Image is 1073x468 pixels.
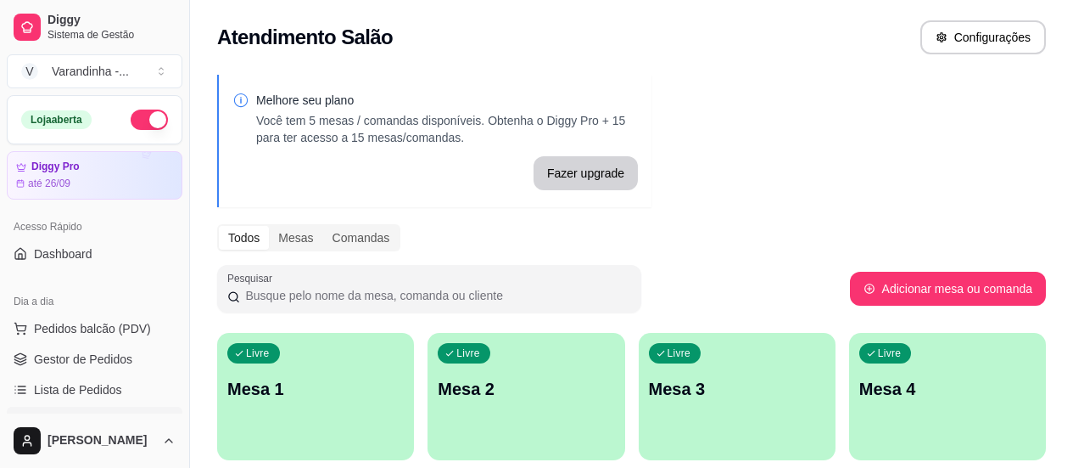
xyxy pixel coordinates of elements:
p: Mesa 4 [859,377,1036,401]
button: Pedidos balcão (PDV) [7,315,182,342]
span: Pedidos balcão (PDV) [34,320,151,337]
a: Dashboard [7,240,182,268]
p: Mesa 2 [438,377,614,401]
label: Pesquisar [227,271,278,285]
p: Melhore seu plano [256,92,638,109]
span: Gestor de Pedidos [34,351,132,368]
a: DiggySistema de Gestão [7,7,182,48]
button: LivreMesa 1 [217,333,414,460]
div: Comandas [323,226,400,250]
article: Diggy Pro [31,161,80,173]
article: até 26/09 [28,177,70,190]
a: Diggy Proaté 26/09 [7,151,182,200]
a: Gestor de Pedidos [7,346,182,373]
span: Diggy [48,13,176,28]
button: LivreMesa 3 [639,333,835,460]
div: Dia a dia [7,288,182,315]
p: Você tem 5 mesas / comandas disponíveis. Obtenha o Diggy Pro + 15 para ter acesso a 15 mesas/coma... [256,112,638,146]
div: Acesso Rápido [7,213,182,240]
span: Lista de Pedidos [34,381,122,398]
button: Configurações [920,20,1046,54]
div: Loja aberta [21,110,92,129]
p: Livre [668,347,691,360]
span: Salão / Mesas [34,412,109,429]
button: LivreMesa 2 [428,333,624,460]
span: [PERSON_NAME] [48,433,155,448]
a: Lista de Pedidos [7,376,182,403]
span: Dashboard [34,245,92,262]
div: Mesas [269,226,322,250]
button: Alterar Status [131,110,168,130]
button: [PERSON_NAME] [7,420,182,461]
span: V [21,63,38,80]
p: Mesa 1 [227,377,404,401]
p: Mesa 3 [649,377,825,401]
button: Fazer upgrade [534,156,638,190]
div: Todos [219,226,269,250]
input: Pesquisar [240,287,631,304]
p: Livre [246,347,270,360]
span: Sistema de Gestão [48,28,176,42]
a: Salão / Mesas [7,407,182,434]
div: Varandinha - ... [52,63,129,80]
h2: Atendimento Salão [217,24,393,51]
button: LivreMesa 4 [849,333,1046,460]
p: Livre [456,347,480,360]
button: Adicionar mesa ou comanda [850,272,1046,306]
button: Select a team [7,54,182,88]
p: Livre [878,347,902,360]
